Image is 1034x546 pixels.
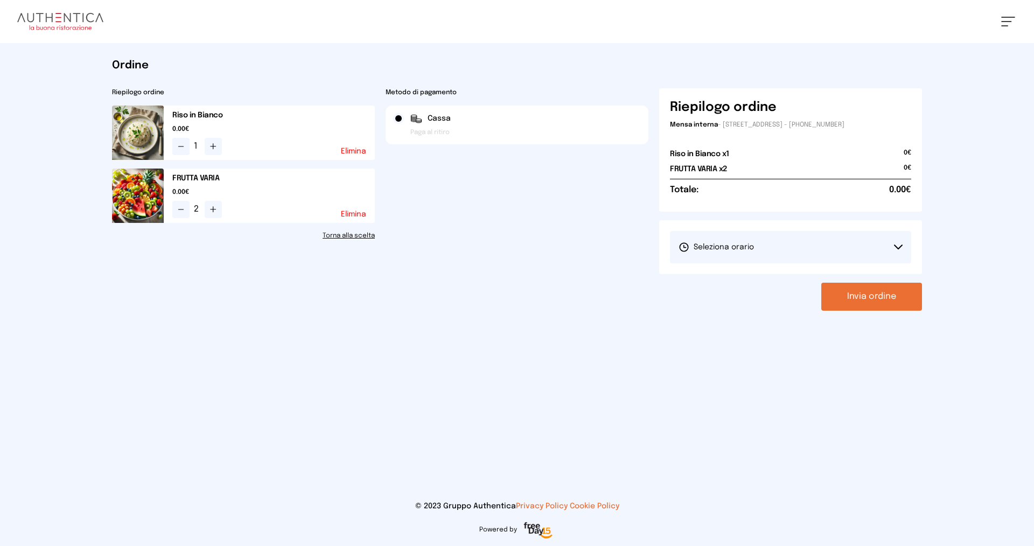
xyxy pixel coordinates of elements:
h2: Riepilogo ordine [112,88,375,97]
h6: Riepilogo ordine [670,99,777,116]
span: 1 [194,140,200,153]
img: media [112,169,164,223]
h1: Ordine [112,58,922,73]
img: logo-freeday.3e08031.png [521,520,555,542]
a: Privacy Policy [516,502,568,510]
span: Paga al ritiro [410,128,450,137]
h2: Riso in Bianco x1 [670,149,729,159]
a: Cookie Policy [570,502,619,510]
img: media [112,106,164,160]
p: - [STREET_ADDRESS] - [PHONE_NUMBER] [670,121,911,129]
span: 0.00€ [172,188,375,197]
span: 0€ [904,164,911,179]
span: 2 [194,203,200,216]
h2: Riso in Bianco [172,110,375,121]
span: 0€ [904,149,911,164]
h6: Totale: [670,184,698,197]
span: Mensa interna [670,122,718,128]
span: Seleziona orario [679,242,754,253]
span: 0.00€ [889,184,911,197]
button: Elimina [341,211,366,218]
img: logo.8f33a47.png [17,13,103,30]
span: Powered by [479,526,517,534]
button: Elimina [341,148,366,155]
p: © 2023 Gruppo Authentica [17,501,1017,512]
button: Invia ordine [821,283,922,311]
button: Seleziona orario [670,231,911,263]
span: 0.00€ [172,125,375,134]
span: Cassa [428,113,451,124]
h2: FRUTTA VARIA [172,173,375,184]
a: Torna alla scelta [112,232,375,240]
h2: FRUTTA VARIA x2 [670,164,727,174]
h2: Metodo di pagamento [386,88,648,97]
